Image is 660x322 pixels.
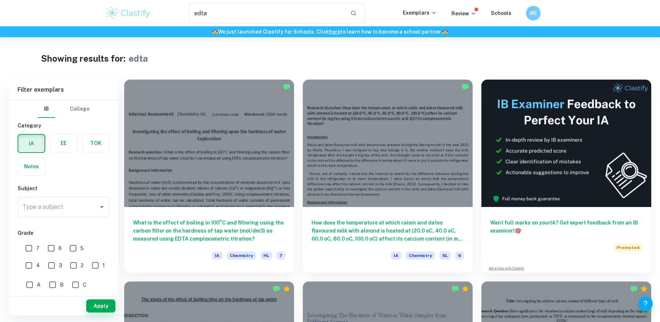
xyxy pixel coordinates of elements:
span: 1 [103,261,105,269]
span: 6 [58,244,62,252]
button: EE [50,134,77,152]
div: Premium [462,285,469,292]
span: 7 [36,244,39,252]
span: Promoted [614,244,642,252]
span: 3 [59,261,62,269]
img: Marked [283,83,290,91]
span: SL [439,252,451,260]
span: IA [391,252,401,260]
img: Marked [630,285,637,292]
button: IA [18,135,45,152]
a: How does the temperature at which raisin and dates flavoured milk with almond is heated at (20.0 ... [303,80,473,273]
button: ME [526,6,541,20]
button: College [70,100,89,118]
a: Want full marks on yourIA? Get expert feedback from an IB examiner!PromotedAdvertise with Clastify [481,80,651,273]
h6: Want full marks on your IA ? Get expert feedback from an IB examiner! [490,219,642,235]
h6: ME [529,9,537,17]
h6: We just launched Clastify for Schools. Click to learn how to become a school partner. [1,28,659,36]
span: 5 [80,244,84,252]
button: Help and Feedback [638,296,653,311]
img: Marked [462,83,469,91]
h6: Grade [18,229,110,237]
h6: Subject [18,184,110,192]
a: Advertise with Clastify [489,266,524,271]
span: HL [260,252,272,260]
img: Marked [273,285,280,292]
a: here [329,29,340,35]
span: Chemistry [227,252,256,260]
h6: How does the temperature at which raisin and dates flavoured milk with almond is heated at (20.0 ... [312,219,464,243]
span: 🎯 [515,228,521,234]
button: Notes [18,158,45,175]
span: IA [212,252,222,260]
img: Clastify logo [105,6,152,20]
span: A [37,281,41,289]
button: TOK [82,134,109,152]
input: Search for any exemplars... [189,3,345,23]
button: IB [38,100,55,118]
p: Exemplars [403,9,437,17]
span: 4 [36,261,40,269]
a: Schools [491,10,511,16]
span: Chemistry [406,252,435,260]
span: B [60,281,64,289]
h1: edta [129,52,148,65]
span: 🏫 [442,29,448,35]
img: Thumbnail [481,80,651,207]
h6: Category [18,122,110,130]
span: 🏫 [212,29,218,35]
div: Filter type choice [38,100,89,118]
a: What is the effect of boiling in 100°C and filtering using the carbon filter on the hardness of t... [124,80,294,273]
h6: What is the effect of boiling in 100°C and filtering using the carbon filter on the hardness of t... [133,219,285,243]
span: C [83,281,87,289]
span: 6 [455,252,464,260]
span: 2 [81,261,84,269]
h6: Filter exemplars [9,80,118,100]
div: Premium [640,285,648,292]
img: Marked [451,285,459,292]
p: Review [451,9,476,18]
span: 7 [276,252,285,260]
button: Apply [86,299,115,313]
div: Premium [283,285,290,292]
h1: Showing results for: [41,52,126,65]
button: Open [97,202,107,212]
